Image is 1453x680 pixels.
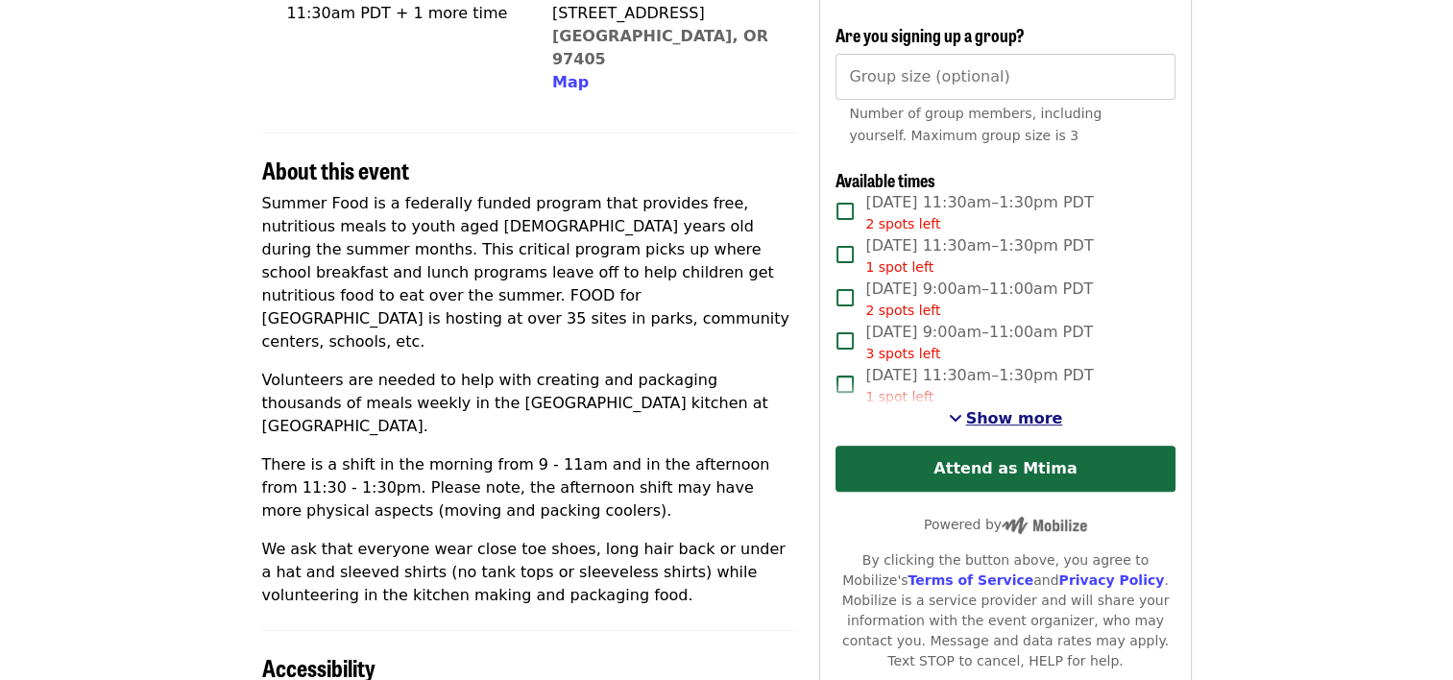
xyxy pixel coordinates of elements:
[262,192,797,353] p: Summer Food is a federally funded program that provides free, nutritious meals to youth aged [DEM...
[949,407,1063,430] button: See more timeslots
[287,2,508,25] div: 11:30am PDT + 1 more time
[908,572,1033,588] a: Terms of Service
[1058,572,1164,588] a: Privacy Policy
[865,278,1093,321] span: [DATE] 9:00am–11:00am PDT
[835,446,1175,492] button: Attend as Mtima
[865,216,940,231] span: 2 spots left
[865,259,933,275] span: 1 spot left
[865,346,940,361] span: 3 spots left
[835,550,1175,671] div: By clicking the button above, you agree to Mobilize's and . Mobilize is a service provider and wi...
[552,27,768,68] a: [GEOGRAPHIC_DATA], OR 97405
[262,538,797,607] p: We ask that everyone wear close toe shoes, long hair back or under a hat and sleeved shirts (no t...
[262,153,409,186] span: About this event
[262,369,797,438] p: Volunteers are needed to help with creating and packaging thousands of meals weekly in the [GEOGR...
[966,409,1063,427] span: Show more
[835,54,1175,100] input: [object Object]
[1002,517,1087,534] img: Powered by Mobilize
[552,71,589,94] button: Map
[865,303,940,318] span: 2 spots left
[849,106,1102,143] span: Number of group members, including yourself. Maximum group size is 3
[865,191,1093,234] span: [DATE] 11:30am–1:30pm PDT
[835,22,1025,47] span: Are you signing up a group?
[865,234,1093,278] span: [DATE] 11:30am–1:30pm PDT
[924,517,1087,532] span: Powered by
[262,453,797,522] p: There is a shift in the morning from 9 - 11am and in the afternoon from 11:30 - 1:30pm. Please no...
[552,73,589,91] span: Map
[865,389,933,404] span: 1 spot left
[835,167,935,192] span: Available times
[865,364,1093,407] span: [DATE] 11:30am–1:30pm PDT
[865,321,1093,364] span: [DATE] 9:00am–11:00am PDT
[552,2,781,25] div: [STREET_ADDRESS]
